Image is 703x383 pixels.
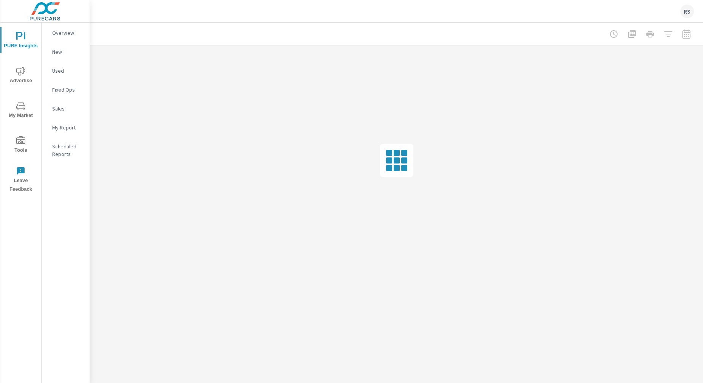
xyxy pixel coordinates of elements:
div: New [42,46,90,58]
div: Scheduled Reports [42,141,90,160]
div: Used [42,65,90,76]
span: My Market [3,101,39,120]
p: Overview [52,29,84,37]
span: Advertise [3,67,39,85]
p: Fixed Ops [52,86,84,93]
div: Overview [42,27,90,39]
p: My Report [52,124,84,131]
span: Tools [3,136,39,155]
div: My Report [42,122,90,133]
p: Scheduled Reports [52,143,84,158]
p: Used [52,67,84,75]
p: Sales [52,105,84,112]
div: nav menu [0,23,41,197]
span: PURE Insights [3,32,39,50]
div: Sales [42,103,90,114]
span: Leave Feedback [3,167,39,194]
p: New [52,48,84,56]
div: RS [680,5,694,18]
div: Fixed Ops [42,84,90,95]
